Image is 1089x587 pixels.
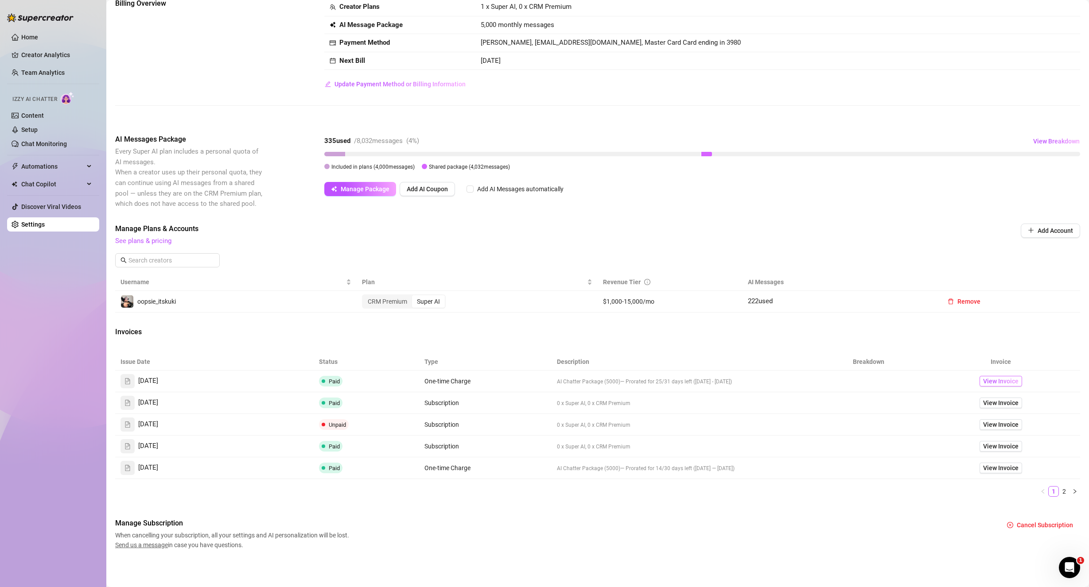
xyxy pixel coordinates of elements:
span: View Invoice [983,398,1019,408]
span: team [330,4,336,10]
a: View Invoice [980,441,1022,452]
span: Username [121,277,344,287]
th: Description [552,353,816,371]
span: 1 [1077,557,1084,564]
td: 0 x Super AI, 0 x CRM Premium [552,392,816,414]
span: One-time Charge [424,378,471,385]
li: Next Page [1070,486,1080,497]
th: Plan [357,274,598,291]
th: Type [419,353,551,371]
img: Chat Copilot [12,181,17,187]
button: Cancel Subscription [1000,518,1080,532]
span: calendar [330,58,336,64]
span: Manage Subscription [115,518,352,529]
span: edit [325,81,331,87]
span: file-text [124,378,131,384]
span: AI Messages Package [115,134,264,145]
span: Paid [329,378,340,385]
span: info-circle [644,279,650,285]
a: View Invoice [980,463,1022,473]
span: — Prorated for 14/30 days left ([DATE] — [DATE]) [620,465,735,471]
img: logo-BBDzfeDw.svg [7,13,74,22]
span: right [1072,489,1077,494]
span: 0 x Super AI, 0 x CRM Premium [557,444,630,450]
span: Manage Plans & Accounts [115,224,961,234]
li: Previous Page [1038,486,1048,497]
span: When cancelling your subscription, all your settings and AI personalization will be lost. in case... [115,530,352,550]
td: 0 x Super AI, 0 x CRM Premium [552,436,816,457]
span: Add Account [1038,227,1073,234]
a: Discover Viral Videos [21,203,81,210]
button: right [1070,486,1080,497]
span: 0 x Super AI, 0 x CRM Premium [557,400,630,406]
th: Username [115,274,357,291]
td: 0 x Super AI, 0 x CRM Premium [552,414,816,436]
span: Paid [329,443,340,450]
div: CRM Premium [363,295,412,308]
div: Add AI Messages automatically [477,184,564,194]
button: View Breakdown [1033,134,1080,148]
span: Manage Package [341,185,389,193]
span: AI Chatter Package (5000) [557,465,620,471]
a: View Invoice [980,419,1022,430]
div: Super AI [412,295,445,308]
th: Breakdown [816,353,922,371]
span: Plan [362,277,586,287]
span: Subscription [424,443,459,450]
li: 2 [1059,486,1070,497]
span: file-text [124,465,131,471]
span: [DATE] [481,57,501,65]
a: View Invoice [980,398,1022,408]
span: [PERSON_NAME], [EMAIL_ADDRESS][DOMAIN_NAME], Master Card Card ending in 3980 [481,39,741,46]
span: Send us a message [115,541,168,548]
span: oopsie_itskuki [137,298,176,305]
strong: Creator Plans [339,3,380,11]
td: $1,000-15,000/mo [598,291,743,313]
span: [DATE] [138,419,158,430]
strong: Next Bill [339,57,365,65]
span: [DATE] [138,463,158,473]
span: ( 4 %) [406,137,419,145]
button: Manage Package [324,182,396,196]
span: [DATE] [138,441,158,452]
strong: 335 used [324,137,350,145]
span: thunderbolt [12,163,19,170]
span: Chat Copilot [21,177,84,191]
span: View Invoice [983,420,1019,429]
span: [DATE] [138,376,158,386]
span: AI Chatter Package (5000) [557,378,620,385]
a: See plans & pricing [115,237,171,245]
span: delete [948,298,954,305]
iframe: Intercom live chat [1059,557,1080,578]
span: Paid [329,400,340,406]
th: Invoice [922,353,1080,371]
a: Team Analytics [21,69,65,76]
span: [DATE] [138,398,158,408]
span: Paid [329,465,340,471]
a: Home [21,34,38,41]
th: Status [314,353,420,371]
button: Remove [941,294,988,309]
a: 1 [1049,487,1058,496]
span: Unpaid [329,421,346,428]
span: Update Payment Method or Billing Information [334,81,466,88]
span: 222 used [748,297,773,305]
span: Every Super AI plan includes a personal quota of AI messages. When a creator uses up their person... [115,147,262,208]
a: Creator Analytics [21,48,92,62]
span: 5,000 monthly messages [481,20,554,31]
span: Revenue Tier [603,278,641,286]
span: credit-card [330,40,336,46]
span: plus [1028,227,1034,233]
button: left [1038,486,1048,497]
span: search [121,257,127,263]
span: View Breakdown [1033,138,1080,145]
span: Included in plans ( 4,000 messages) [331,164,415,170]
span: / 8,032 messages [354,137,403,145]
span: Remove [957,298,980,305]
span: 1 x Super AI, 0 x CRM Premium [481,3,572,11]
span: file-text [124,443,131,449]
span: Automations [21,159,84,174]
a: View Invoice [980,376,1022,386]
div: segmented control [362,294,446,309]
a: 2 [1059,487,1069,496]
